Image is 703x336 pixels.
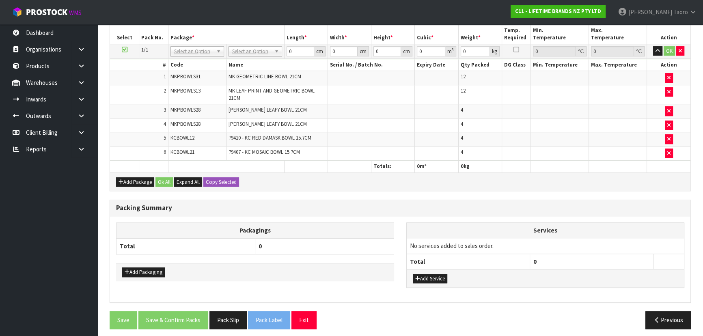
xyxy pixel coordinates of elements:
span: MK LEAF PRINT AND GEOMETRIC BOWL 21CM [229,87,315,101]
span: 79407 - KC MOSAIC BOWL 15.7CM [229,149,300,155]
div: ℃ [634,46,645,56]
th: Total [116,238,255,254]
th: Width [328,25,371,44]
th: Qty Packed [458,59,502,71]
th: Expiry Date [415,59,458,71]
div: cm [401,46,412,56]
span: 5 [164,134,166,141]
button: Add Package [116,177,154,187]
span: 0 [533,258,537,265]
span: MKPBOWLS13 [170,87,201,94]
strong: C11 - LIFETIME BRANDS NZ PTY LTD [515,8,601,15]
th: Code [168,59,226,71]
th: Total [407,254,530,269]
button: Pack Label [248,311,290,329]
div: cm [358,46,369,56]
th: Weight [458,25,502,44]
th: Temp. Required [502,25,531,44]
div: kg [490,46,500,56]
span: 4 [461,106,463,113]
div: cm [314,46,326,56]
th: Select [110,25,139,44]
button: Expand All [174,177,202,187]
th: # [110,59,168,71]
th: Totals: [371,161,415,172]
th: Package [168,25,284,44]
button: Copy Selected [203,177,239,187]
div: m [445,46,456,56]
img: cube-alt.png [12,7,22,17]
td: No services added to sales order. [407,238,684,254]
small: WMS [69,9,82,17]
th: Action [647,25,690,44]
span: 4 [164,121,166,127]
span: KCBOWL12 [170,134,194,141]
span: [PERSON_NAME] [628,8,672,16]
th: Min. Temperature [531,59,589,71]
span: 4 [461,149,463,155]
span: Expand All [177,179,200,185]
span: 0 [417,163,420,170]
span: 2 [164,87,166,94]
th: kg [458,161,502,172]
span: MK GEOMETRIC LINE BOWL 21CM [229,73,301,80]
span: ProStock [26,7,67,17]
th: Min. Temperature [531,25,589,44]
span: MKPBOWLS28 [170,121,201,127]
span: Select an Option [174,47,213,56]
button: Save [110,311,137,329]
th: Action [647,59,690,71]
button: Pack Slip [209,311,247,329]
button: OK [664,46,675,56]
span: 12 [461,73,466,80]
th: m³ [415,161,458,172]
span: [PERSON_NAME] LEAFY BOWL 21CM [229,106,307,113]
th: Length [284,25,328,44]
span: KCBOWL21 [170,149,194,155]
th: Services [407,223,684,238]
th: Name [226,59,328,71]
span: 4 [461,121,463,127]
button: Exit [291,311,317,329]
span: 3 [164,106,166,113]
div: ℃ [576,46,587,56]
span: Taoro [673,8,688,16]
span: 0 [461,163,464,170]
span: 6 [164,149,166,155]
span: 79410 - KC RED DAMASK BOWL 15.7CM [229,134,311,141]
button: Ok All [155,177,173,187]
button: Add Packaging [122,267,165,277]
span: Select an Option [232,47,271,56]
span: MKPBOWLS28 [170,106,201,113]
span: [PERSON_NAME] LEAFY BOWL 21CM [229,121,307,127]
th: Cubic [415,25,458,44]
th: Max. Temperature [589,59,647,71]
a: C11 - LIFETIME BRANDS NZ PTY LTD [511,5,606,18]
button: Add Service [413,274,447,284]
span: 1/1 [141,46,148,53]
button: Save & Confirm Packs [138,311,208,329]
span: 12 [461,87,466,94]
sup: 3 [452,47,454,52]
span: MKPBOWLS31 [170,73,201,80]
th: DG Class [502,59,531,71]
th: Height [371,25,415,44]
th: Packagings [116,222,394,238]
span: 4 [461,134,463,141]
span: 1 [164,73,166,80]
h3: Packing Summary [116,204,684,212]
span: 0 [259,242,262,250]
th: Serial No. / Batch No. [328,59,415,71]
th: Pack No. [139,25,168,44]
button: Previous [645,311,691,329]
th: Max. Temperature [589,25,647,44]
